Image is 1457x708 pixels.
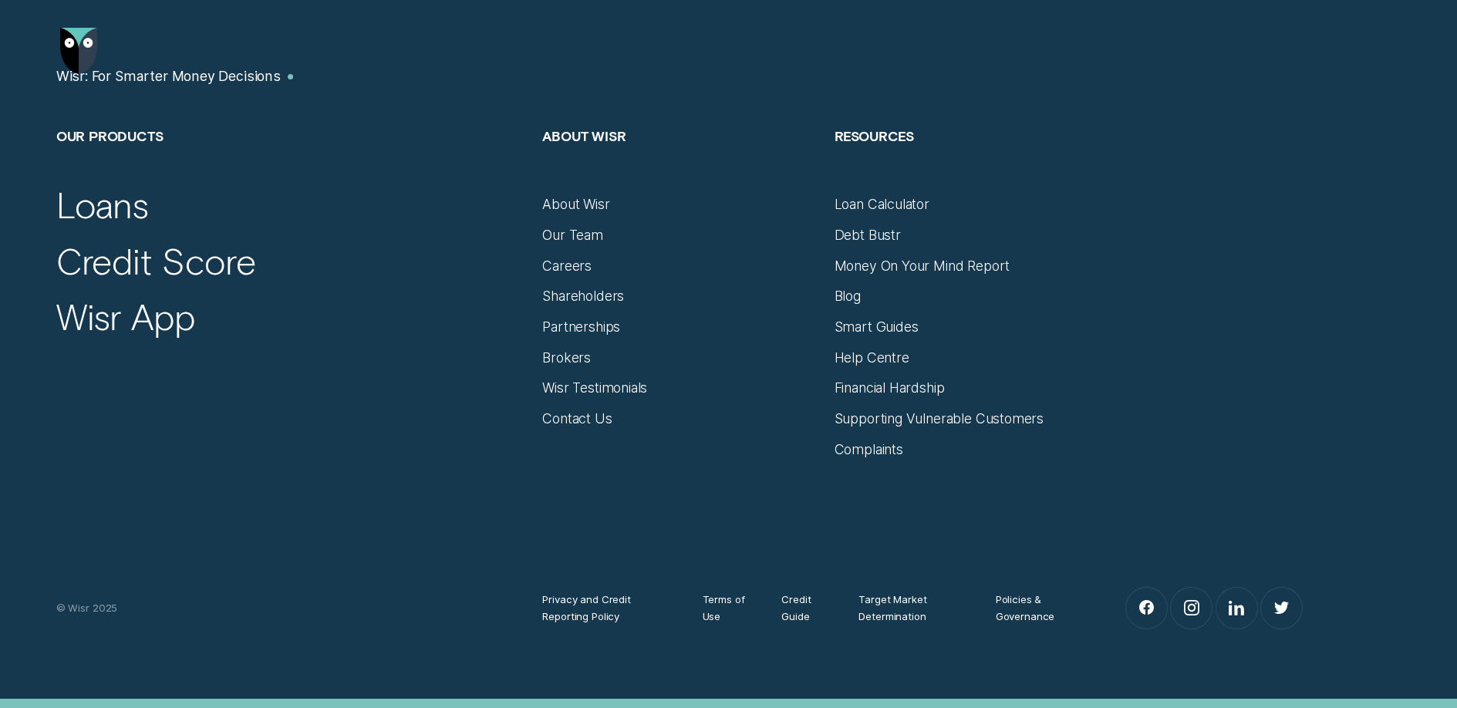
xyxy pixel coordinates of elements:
[835,227,901,244] a: Debt Bustr
[542,288,624,305] a: Shareholders
[56,294,195,338] a: Wisr App
[56,182,149,226] a: Loans
[542,227,603,244] a: Our Team
[542,319,620,335] a: Partnerships
[56,127,526,196] h2: Our Products
[835,288,861,305] a: Blog
[542,410,612,427] a: Contact Us
[835,441,903,458] a: Complaints
[542,196,609,213] a: About Wisr
[542,258,592,275] a: Careers
[60,28,99,73] img: Wisr
[835,127,1109,196] h2: Resources
[1261,588,1302,629] a: Twitter
[1216,588,1257,629] a: LinkedIn
[835,196,929,213] a: Loan Calculator
[835,379,945,396] a: Financial Hardship
[858,591,965,625] a: Target Market Determination
[1171,588,1212,629] a: Instagram
[835,319,919,335] a: Smart Guides
[835,349,909,366] a: Help Centre
[542,379,647,396] a: Wisr Testimonials
[1126,588,1167,629] a: Facebook
[56,238,256,282] a: Credit Score
[835,258,1010,275] a: Money On Your Mind Report
[542,349,591,366] a: Brokers
[703,591,751,625] a: Terms of Use
[996,591,1079,625] a: Policies & Governance
[542,127,817,196] h2: About Wisr
[835,410,1044,427] a: Supporting Vulnerable Customers
[48,599,535,616] div: © Wisr 2025
[781,591,828,625] a: Credit Guide
[542,591,672,625] a: Privacy and Credit Reporting Policy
